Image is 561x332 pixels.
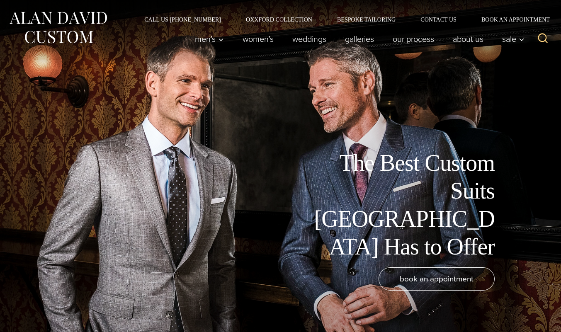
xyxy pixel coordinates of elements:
[233,31,283,47] a: Women’s
[408,17,469,22] a: Contact Us
[132,17,233,22] a: Call Us [PHONE_NUMBER]
[195,35,224,43] span: Men’s
[186,31,529,47] nav: Primary Navigation
[400,273,474,285] span: book an appointment
[308,149,495,261] h1: The Best Custom Suits [GEOGRAPHIC_DATA] Has to Offer
[379,267,495,291] a: book an appointment
[384,31,444,47] a: Our Process
[233,17,325,22] a: Oxxford Collection
[502,35,525,43] span: Sale
[533,29,553,49] button: View Search Form
[283,31,336,47] a: weddings
[336,31,384,47] a: Galleries
[132,17,553,22] nav: Secondary Navigation
[444,31,493,47] a: About Us
[8,9,108,46] img: Alan David Custom
[469,17,553,22] a: Book an Appointment
[325,17,408,22] a: Bespoke Tailoring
